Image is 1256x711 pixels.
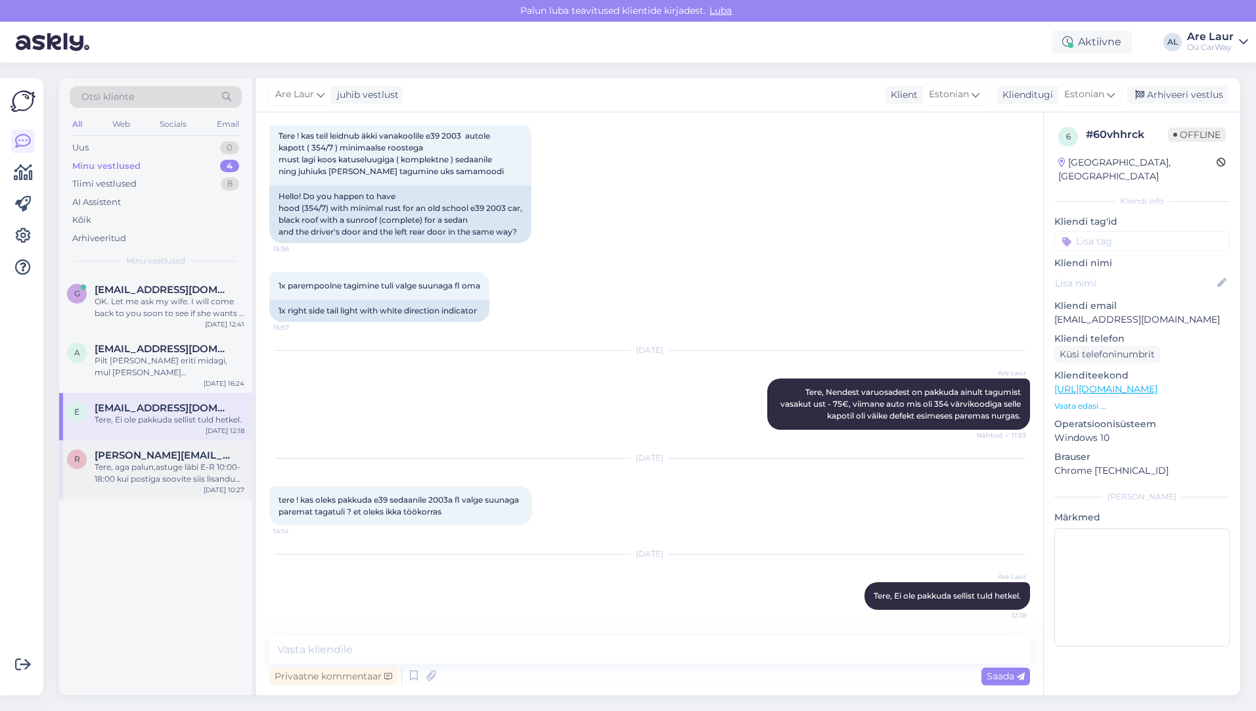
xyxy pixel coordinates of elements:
[95,284,231,296] span: garethchickey@gmail.com
[1064,87,1104,102] span: Estonian
[977,368,1026,378] span: Are Laur
[95,414,244,426] div: Tere, Ei ole pakkuda sellist tuld hetkel.
[72,232,126,245] div: Arhiveeritud
[1187,32,1248,53] a: Are LaurOü CarWay
[1054,400,1230,412] p: Vaata edasi ...
[929,87,969,102] span: Estonian
[279,131,504,176] span: Tere ! kas teil leidnub äkki vanakoolile e39 2003 autole kapott ( 354/7 ) minimaalse roostega mus...
[1054,256,1230,270] p: Kliendi nimi
[1127,86,1228,104] div: Arhiveeri vestlus
[11,89,35,114] img: Askly Logo
[1066,131,1071,141] span: 6
[204,485,244,495] div: [DATE] 10:27
[1054,450,1230,464] p: Brauser
[269,300,489,322] div: 1x right side tail light with white direction indicator
[204,378,244,388] div: [DATE] 16:24
[987,670,1025,682] span: Saada
[110,116,133,133] div: Web
[1054,383,1157,395] a: [URL][DOMAIN_NAME]
[1163,33,1182,51] div: AL
[95,355,244,378] div: Pilt [PERSON_NAME] eriti midagi, mul [PERSON_NAME] [DOMAIN_NAME], siis saaksin kontrollida kas on ?
[1054,231,1230,251] input: Lisa tag
[70,116,85,133] div: All
[72,177,137,191] div: Tiimi vestlused
[1054,313,1230,327] p: [EMAIL_ADDRESS][DOMAIN_NAME]
[997,88,1053,102] div: Klienditugi
[95,461,244,485] div: Tere, aga palun,astuge läbi E-R 10:00-18:00 kui postiga soovite siis lisandub postitasu ja km.
[95,343,231,355] span: Andu.deemant@gmail.com
[1052,30,1132,54] div: Aktiivne
[95,296,244,319] div: OK. Let me ask my wife. I will come back to you soon to see if she wants it and what price she's ...
[977,430,1026,440] span: Nähtud ✓ 11:53
[74,348,80,357] span: A
[205,319,244,329] div: [DATE] 12:41
[1168,127,1226,142] span: Offline
[1058,156,1217,183] div: [GEOGRAPHIC_DATA], [GEOGRAPHIC_DATA]
[332,88,399,102] div: juhib vestlust
[1054,511,1230,524] p: Märkmed
[220,160,239,173] div: 4
[72,160,141,173] div: Minu vestlused
[977,610,1026,620] span: 12:18
[81,90,134,104] span: Otsi kliente
[269,548,1030,560] div: [DATE]
[874,591,1021,601] span: Tere, Ei ole pakkuda sellist tuld hetkel.
[1054,464,1230,478] p: Chrome [TECHNICAL_ID]
[269,344,1030,356] div: [DATE]
[95,402,231,414] span: erikdzigovskyi@gmail.com
[221,177,239,191] div: 8
[72,196,121,209] div: AI Assistent
[269,185,531,243] div: Hello! Do you happen to have hood (354/7) with minimal rust for an old school e39 2003 car, black...
[126,255,185,267] span: Minu vestlused
[706,5,736,16] span: Luba
[1054,491,1230,503] div: [PERSON_NAME]
[279,281,480,290] span: 1x parempoolne tagimine tuli valge suunaga fl oma
[1055,276,1215,290] input: Lisa nimi
[279,495,521,516] span: tere ! kas oleks pakkuda e39 sedaanile 2003a fl valge suunaga paremat tagatuli ? et oleks ikka tö...
[273,526,323,536] span: 14:14
[1054,215,1230,229] p: Kliendi tag'id
[886,88,918,102] div: Klient
[1054,417,1230,431] p: Operatsioonisüsteem
[977,572,1026,582] span: Are Laur
[74,407,79,417] span: e
[157,116,189,133] div: Socials
[273,244,323,254] span: 15:56
[1054,195,1230,207] div: Kliendi info
[269,452,1030,464] div: [DATE]
[74,288,80,298] span: g
[273,323,323,333] span: 15:57
[1187,42,1234,53] div: Oü CarWay
[1086,127,1168,143] div: # 60vhhrck
[214,116,242,133] div: Email
[206,426,244,436] div: [DATE] 12:18
[269,668,397,685] div: Privaatne kommentaar
[1054,369,1230,382] p: Klienditeekond
[1054,431,1230,445] p: Windows 10
[1187,32,1234,42] div: Are Laur
[72,141,89,154] div: Uus
[95,449,231,461] span: rene.nikkarev@mail.ee
[1054,346,1160,363] div: Küsi telefoninumbrit
[780,387,1023,421] span: Tere, Nendest varuosadest on pakkuda ainult tagumist vasakut ust - 75€, viimane auto mis oli 354 ...
[72,214,91,227] div: Kõik
[74,454,80,464] span: r
[275,87,314,102] span: Are Laur
[1054,299,1230,313] p: Kliendi email
[220,141,239,154] div: 0
[1054,332,1230,346] p: Kliendi telefon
